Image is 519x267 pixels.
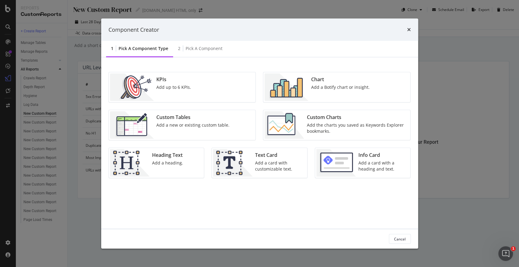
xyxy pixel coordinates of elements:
[311,84,369,90] div: Add a Botify chart or insight.
[307,122,407,134] div: Add the charts you saved as Keywords Explorer bookmarks.
[152,160,183,166] div: Add a heading.
[307,114,407,121] div: Custom Charts
[119,45,168,52] div: Pick a Component type
[110,74,154,101] img: __UUOcd1.png
[156,122,229,128] div: Add a new or existing custom table.
[110,149,150,177] img: CtJ9-kHf.png
[407,26,411,34] div: times
[358,160,407,172] div: Add a card with a heading and text.
[498,246,513,261] iframe: Intercom live chat
[101,18,418,249] div: modal
[311,76,369,83] div: Chart
[178,45,180,52] div: 2
[156,114,229,121] div: Custom Tables
[394,236,406,241] div: Cancel
[213,149,253,177] img: CIPqJSrR.png
[186,45,222,52] div: Pick a Component
[156,84,191,90] div: Add up to 6 KPIs.
[110,111,154,139] img: CzM_nd8v.png
[255,160,304,172] div: Add a card with customizable text.
[152,152,183,159] div: Heading Text
[265,74,308,101] img: BHjNRGjj.png
[511,246,516,251] span: 1
[111,45,113,52] div: 1
[108,26,159,34] div: Component Creator
[316,149,356,177] img: 9fcGIRyhgxRLRpur6FCk681sBQ4rDmX99LnU5EkywwAAAAAElFTkSuQmCC
[265,111,304,139] img: Chdk0Fza.png
[255,152,304,159] div: Text Card
[156,76,191,83] div: KPIs
[358,152,407,159] div: Info Card
[389,234,411,244] button: Cancel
